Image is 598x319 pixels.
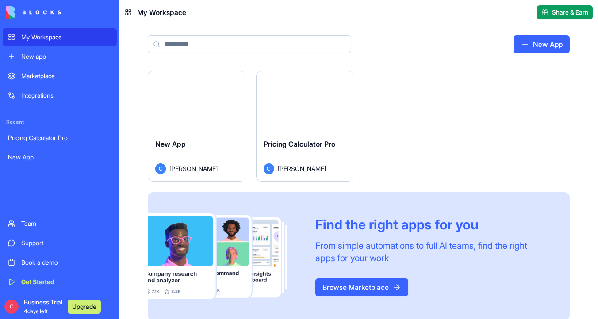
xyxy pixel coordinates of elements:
a: New AppC[PERSON_NAME] [148,71,245,182]
img: Frame_181_egmpey.png [148,213,301,300]
div: My Workspace [21,33,111,42]
a: Book a demo [3,254,117,271]
img: logo [6,6,61,19]
a: Integrations [3,87,117,104]
span: My Workspace [137,7,186,18]
a: New App [514,35,570,53]
span: Pricing Calculator Pro [264,140,335,148]
a: Browse Marketplace [315,278,408,296]
a: New app [3,48,117,65]
div: Integrations [21,91,111,100]
span: Share & Earn [552,8,588,17]
span: C [4,300,19,314]
a: Get Started [3,273,117,291]
span: 4 days left [24,308,48,315]
button: Upgrade [68,300,101,314]
div: Support [21,239,111,247]
a: Support [3,234,117,252]
div: Pricing Calculator Pro [8,133,111,142]
a: Team [3,215,117,232]
div: Get Started [21,277,111,286]
a: Pricing Calculator Pro [3,129,117,147]
a: My Workspace [3,28,117,46]
div: Find the right apps for you [315,216,548,232]
div: Team [21,219,111,228]
div: Marketplace [21,72,111,80]
button: Share & Earn [537,5,593,19]
div: New App [8,153,111,162]
div: From simple automations to full AI teams, find the right apps for your work [315,239,548,264]
span: Business Trial [24,298,62,315]
a: Pricing Calculator ProC[PERSON_NAME] [256,71,354,182]
span: C [264,163,274,174]
span: C [155,163,166,174]
a: New App [3,148,117,166]
div: Book a demo [21,258,111,267]
span: [PERSON_NAME] [169,164,218,173]
div: New app [21,52,111,61]
a: Marketplace [3,67,117,85]
span: Recent [3,118,117,125]
span: New App [155,140,186,148]
span: [PERSON_NAME] [278,164,326,173]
